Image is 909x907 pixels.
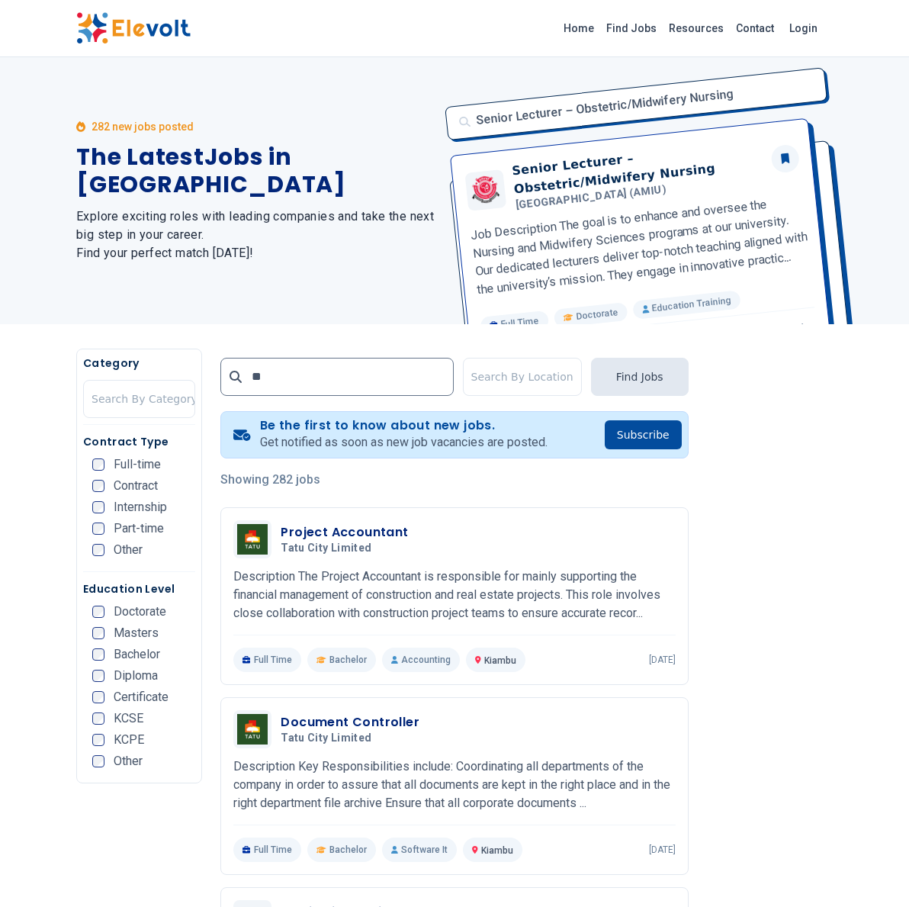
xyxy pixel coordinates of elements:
[481,845,513,856] span: Kiambu
[329,844,367,856] span: Bachelor
[730,16,780,40] a: Contact
[92,627,104,639] input: Masters
[833,834,909,907] iframe: Chat Widget
[76,12,191,44] img: Elevolt
[663,16,730,40] a: Resources
[233,838,301,862] p: Full Time
[92,480,104,492] input: Contract
[600,16,663,40] a: Find Jobs
[92,755,104,767] input: Other
[281,732,371,745] span: Tatu City Limited
[233,710,675,862] a: Tatu City LimitedDocument ControllerTatu City LimitedDescription Key Responsibilities include: Co...
[92,523,104,535] input: Part-time
[557,16,600,40] a: Home
[382,838,457,862] p: Software It
[605,420,682,449] button: Subscribe
[114,606,166,618] span: Doctorate
[114,627,159,639] span: Masters
[260,433,548,452] p: Get notified as soon as new job vacancies are posted.
[92,648,104,661] input: Bachelor
[114,691,169,703] span: Certificate
[83,581,195,597] h5: Education Level
[233,648,301,672] p: Full Time
[649,844,676,856] p: [DATE]
[92,458,104,471] input: Full-time
[114,648,160,661] span: Bachelor
[114,670,158,682] span: Diploma
[591,358,689,396] button: Find Jobs
[92,544,104,556] input: Other
[220,471,688,489] p: Showing 282 jobs
[484,655,516,666] span: Kiambu
[114,523,164,535] span: Part-time
[237,524,268,555] img: Tatu City Limited
[92,734,104,746] input: KCPE
[92,670,104,682] input: Diploma
[649,654,676,666] p: [DATE]
[92,606,104,618] input: Doctorate
[237,714,268,745] img: Tatu City Limited
[83,434,195,449] h5: Contract Type
[281,542,371,555] span: Tatu City Limited
[329,654,367,666] span: Bachelor
[281,713,419,732] h3: Document Controller
[233,757,675,812] p: Description Key Responsibilities include: Coordinating all departments of the company in order to...
[114,544,143,556] span: Other
[260,418,548,433] h4: Be the first to know about new jobs.
[76,207,436,262] h2: Explore exciting roles with leading companies and take the next big step in your career. Find you...
[92,712,104,725] input: KCSE
[382,648,460,672] p: Accounting
[233,520,675,672] a: Tatu City LimitedProject AccountantTatu City LimitedDescription The Project Accountant is respons...
[92,119,194,134] p: 282 new jobs posted
[76,143,436,198] h1: The Latest Jobs in [GEOGRAPHIC_DATA]
[114,755,143,767] span: Other
[92,691,104,703] input: Certificate
[92,501,104,513] input: Internship
[233,568,675,622] p: Description The Project Accountant is responsible for mainly supporting the financial management ...
[83,355,195,371] h5: Category
[114,458,161,471] span: Full-time
[114,501,167,513] span: Internship
[114,712,143,725] span: KCSE
[114,734,144,746] span: KCPE
[780,13,827,43] a: Login
[114,480,158,492] span: Contract
[281,523,408,542] h3: Project Accountant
